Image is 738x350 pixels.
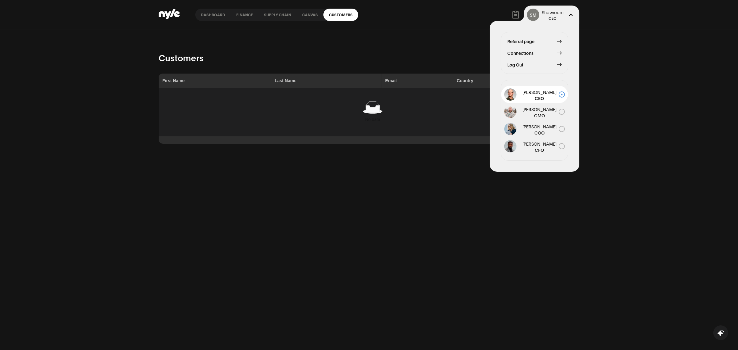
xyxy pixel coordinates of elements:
span: CMO [520,112,559,119]
span: [PERSON_NAME] [520,141,559,147]
button: SM [527,9,539,21]
span: CFO [520,147,559,153]
button: ShowroomCEO [542,9,564,21]
button: [PERSON_NAME]COO [501,120,568,138]
a: Customers [323,9,358,21]
button: Referral page [507,38,562,45]
div: Showroom [542,9,564,15]
a: Supply chain [258,9,297,21]
div: CEO [542,15,564,21]
img: John Gold [504,88,517,101]
span: Referral page [507,38,534,45]
button: [PERSON_NAME]CFO [501,138,568,155]
a: Canvas [297,9,323,21]
img: John Gold [504,123,517,135]
button: Log Out [507,61,562,68]
th: First Name [159,74,271,88]
th: Email [382,74,453,88]
span: Connections [507,50,533,56]
img: John Gold [504,140,517,152]
a: finance [231,9,258,21]
span: [PERSON_NAME] [520,106,559,112]
span: Log Out [507,61,523,68]
div: No data [162,116,583,123]
button: [PERSON_NAME]CMO [501,103,568,120]
th: Last Name [271,74,382,88]
a: Dashboard [195,9,231,21]
span: [PERSON_NAME] [520,123,559,130]
h1: Customers [159,51,579,64]
span: COO [520,130,559,136]
span: [PERSON_NAME] [520,89,559,95]
img: John Gold [504,106,517,118]
span: CEO [520,95,559,101]
button: Connections [507,50,562,56]
button: [PERSON_NAME]CEO [501,86,568,103]
th: Country [453,74,544,88]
